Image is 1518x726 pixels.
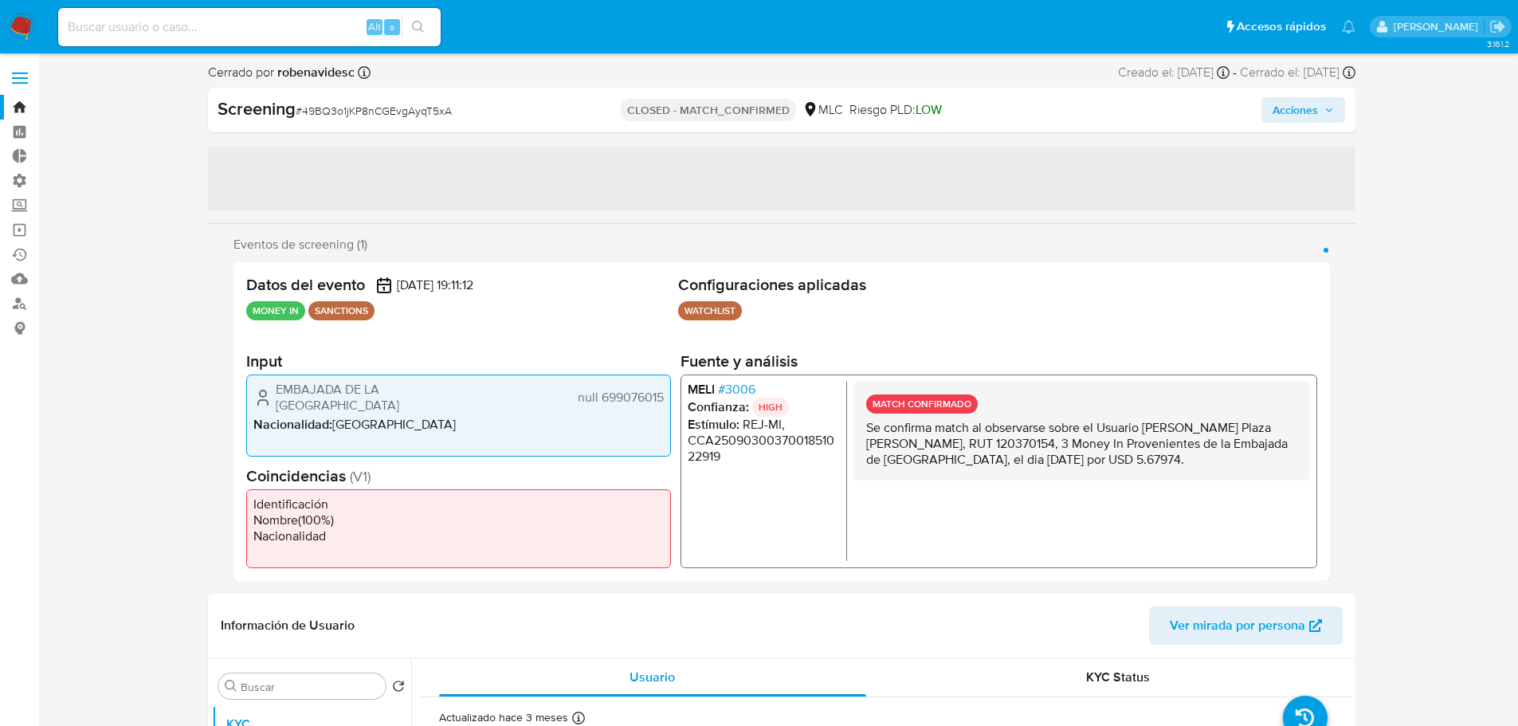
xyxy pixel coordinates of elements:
span: ‌ [208,147,1355,210]
button: Acciones [1261,97,1345,123]
span: Ver mirada por persona [1170,606,1305,645]
p: nicolas.tyrkiel@mercadolibre.com [1394,19,1484,34]
a: Notificaciones [1342,20,1355,33]
span: Usuario [630,668,675,686]
button: search-icon [402,16,434,38]
p: CLOSED - MATCH_CONFIRMED [621,99,796,121]
span: - [1233,64,1237,81]
div: Cerrado el: [DATE] [1240,64,1355,81]
span: Alt [368,19,381,34]
b: Screening [218,96,296,121]
span: # 49BQ3o1jKP8nCGEvgAyqT5xA [296,103,452,119]
span: KYC Status [1086,668,1150,686]
a: Salir [1489,18,1506,35]
h1: Información de Usuario [221,618,355,634]
input: Buscar usuario o caso... [58,17,441,37]
button: Volver al orden por defecto [392,680,405,697]
button: Buscar [225,680,237,693]
div: MLC [802,101,843,119]
span: s [390,19,394,34]
span: Accesos rápidos [1237,18,1326,35]
p: Actualizado hace 3 meses [439,710,568,725]
span: Riesgo PLD: [849,101,942,119]
div: Creado el: [DATE] [1118,64,1230,81]
button: Ver mirada por persona [1149,606,1343,645]
span: Acciones [1273,97,1318,123]
span: LOW [916,100,942,119]
b: robenavidesc [274,63,355,81]
span: Cerrado por [208,64,355,81]
input: Buscar [241,680,379,694]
